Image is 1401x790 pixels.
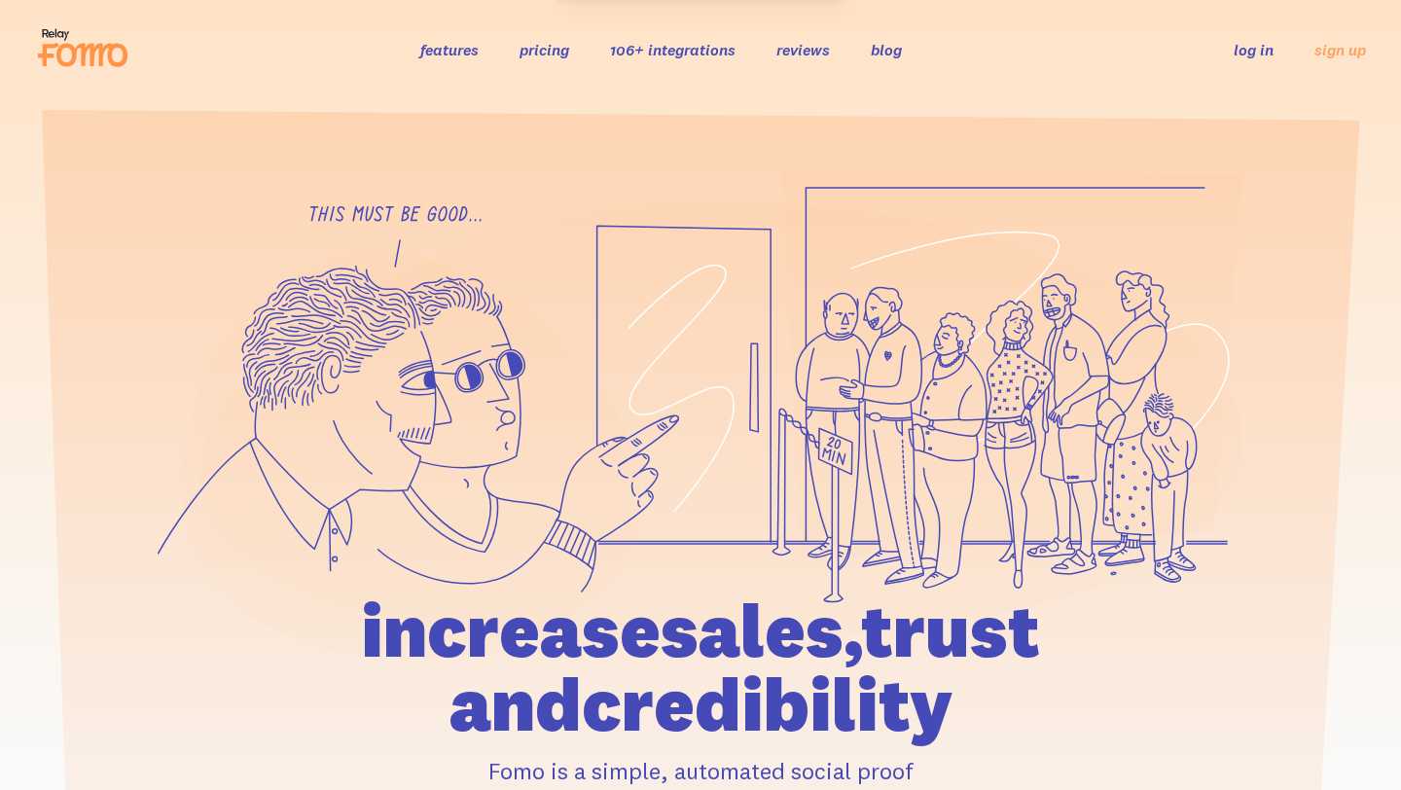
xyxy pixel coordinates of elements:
[520,40,569,59] a: pricing
[776,40,830,59] a: reviews
[250,593,1151,741] h1: increase sales, trust and credibility
[871,40,902,59] a: blog
[1234,40,1274,59] a: log in
[1314,40,1366,60] a: sign up
[610,40,736,59] a: 106+ integrations
[420,40,479,59] a: features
